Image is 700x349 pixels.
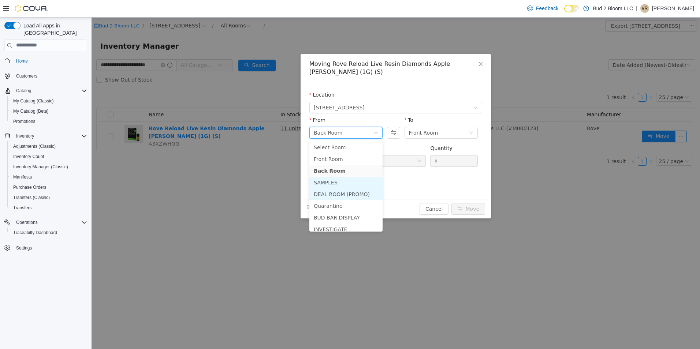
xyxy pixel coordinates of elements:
span: My Catalog (Classic) [10,97,87,105]
label: From [218,100,234,105]
a: Customers [13,72,40,80]
span: Inventory Count [10,152,87,161]
span: Customers [13,71,87,80]
input: Dark Mode [564,5,580,12]
span: 0 Units will be moved. [215,185,272,193]
span: My Catalog (Classic) [13,98,54,104]
a: Home [13,57,31,65]
button: Catalog [13,86,34,95]
span: Dark Mode [564,12,565,13]
a: Purchase Orders [10,183,49,192]
i: icon: down [382,88,386,93]
a: Inventory Count [10,152,47,161]
div: Front Room [317,110,347,121]
span: Home [16,58,28,64]
a: Feedback [524,1,561,16]
span: Inventory [13,132,87,140]
input: Quantity [339,138,386,149]
span: Inventory Manager (Classic) [10,162,87,171]
span: Catalog [16,88,31,94]
button: Inventory [1,131,90,141]
span: Feedback [536,5,558,12]
a: My Catalog (Classic) [10,97,57,105]
li: BUD BAR DISPLAY [218,194,291,206]
li: Quarantine [218,183,291,194]
button: Settings [1,242,90,253]
a: Adjustments (Classic) [10,142,59,151]
button: Transfers [7,203,90,213]
nav: Complex example [4,53,87,272]
span: Transfers [13,205,31,211]
button: Home [1,56,90,66]
button: Manifests [7,172,90,182]
button: Swap [295,109,308,121]
span: Inventory Manager (Classic) [13,164,68,170]
li: Front Room [218,136,291,147]
button: Customers [1,71,90,81]
label: Quantity [339,128,361,134]
button: My Catalog (Beta) [7,106,90,116]
button: Promotions [7,116,90,127]
span: My Catalog (Beta) [10,107,87,116]
i: icon: down [282,113,287,118]
button: Purchase Orders [7,182,90,192]
span: Transfers (Classic) [13,195,50,200]
span: Promotions [10,117,87,126]
li: INVESTIGATE [218,206,291,218]
a: Inventory Manager (Classic) [10,162,71,171]
span: Manifests [10,173,87,181]
p: Bud 2 Bloom LLC [593,4,633,13]
button: Close [379,37,399,57]
span: Traceabilty Dashboard [10,228,87,237]
span: VR [642,4,648,13]
span: Adjustments (Classic) [13,143,56,149]
span: Catalog [13,86,87,95]
li: SAMPLES [218,159,291,171]
button: icon: swapMove [360,185,394,197]
i: icon: close [386,44,392,49]
span: Load All Apps in [GEOGRAPHIC_DATA] [21,22,87,37]
span: Settings [13,243,87,252]
a: Settings [13,244,35,252]
i: icon: down [325,141,330,146]
span: Transfers (Classic) [10,193,87,202]
span: Home [13,56,87,65]
a: Transfers (Classic) [10,193,53,202]
span: Inventory [16,133,34,139]
a: Promotions [10,117,38,126]
span: Operations [16,219,38,225]
button: Operations [1,217,90,228]
label: Location [218,74,243,80]
span: Manifests [13,174,32,180]
span: Settings [16,245,32,251]
button: My Catalog (Classic) [7,96,90,106]
button: Traceabilty Dashboard [7,228,90,238]
li: Back Room [218,147,291,159]
span: Operations [13,218,87,227]
button: Inventory Manager (Classic) [7,162,90,172]
a: My Catalog (Beta) [10,107,52,116]
span: Customers [16,73,37,79]
span: Purchase Orders [10,183,87,192]
li: Select Room [218,124,291,136]
button: Catalog [1,86,90,96]
li: DEAL ROOM (PROMO) [218,171,291,183]
a: Transfers [10,203,34,212]
button: Inventory [13,132,37,140]
div: Valerie Richards [640,4,649,13]
i: icon: down [377,113,382,118]
button: Operations [13,218,41,227]
button: Inventory Count [7,151,90,162]
button: Cancel [328,185,357,197]
span: Purchase Orders [13,184,46,190]
a: Manifests [10,173,35,181]
span: 123 Ledgewood Ave [222,85,273,95]
label: To [313,100,322,105]
p: | [636,4,637,13]
span: Promotions [13,119,36,124]
p: [PERSON_NAME] [652,4,694,13]
button: Adjustments (Classic) [7,141,90,151]
a: Traceabilty Dashboard [10,228,60,237]
span: Inventory Count [13,154,44,160]
div: Moving Rove Reload Live Resin Diamonds Apple [PERSON_NAME] (1G) (S) [218,42,391,59]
